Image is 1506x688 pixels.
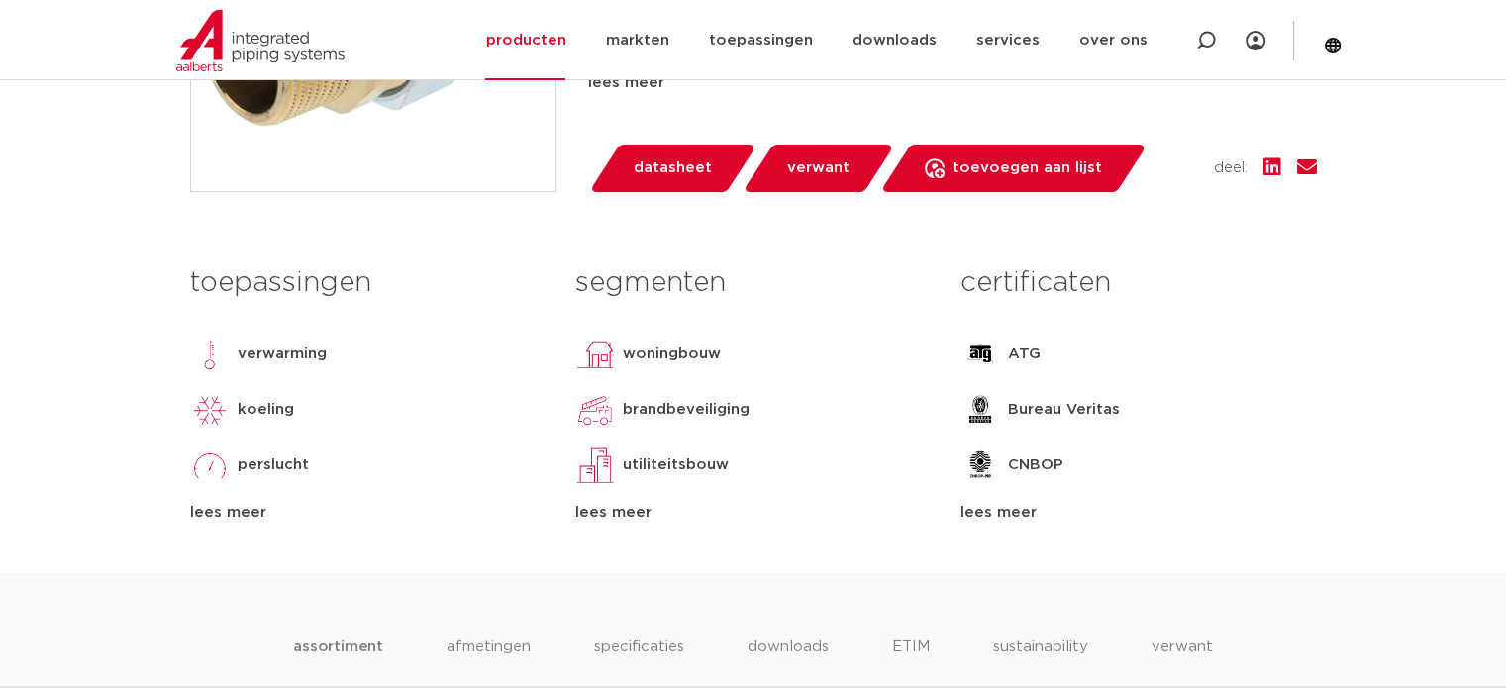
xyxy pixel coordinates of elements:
img: woningbouw [575,335,615,374]
p: utiliteitsbouw [623,453,729,477]
p: woningbouw [623,343,721,366]
p: ATG [1008,343,1041,366]
div: lees meer [575,501,931,525]
p: brandbeveiliging [623,398,750,422]
img: koeling [190,390,230,430]
p: Bureau Veritas [1008,398,1120,422]
span: deel: [1214,156,1248,180]
p: koeling [238,398,294,422]
img: ATG [960,335,1000,374]
span: datasheet [634,152,712,184]
div: lees meer [960,501,1316,525]
span: verwant [787,152,850,184]
a: verwant [742,145,894,192]
img: CNBOP [960,445,1000,485]
div: lees meer [588,71,1317,95]
img: verwarming [190,335,230,374]
h3: toepassingen [190,263,546,303]
a: datasheet [588,145,756,192]
img: Bureau Veritas [960,390,1000,430]
img: perslucht [190,445,230,485]
img: utiliteitsbouw [575,445,615,485]
img: brandbeveiliging [575,390,615,430]
h3: segmenten [575,263,931,303]
p: CNBOP [1008,453,1063,477]
p: perslucht [238,453,309,477]
div: lees meer [190,501,546,525]
p: verwarming [238,343,327,366]
h3: certificaten [960,263,1316,303]
span: toevoegen aan lijst [953,152,1102,184]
